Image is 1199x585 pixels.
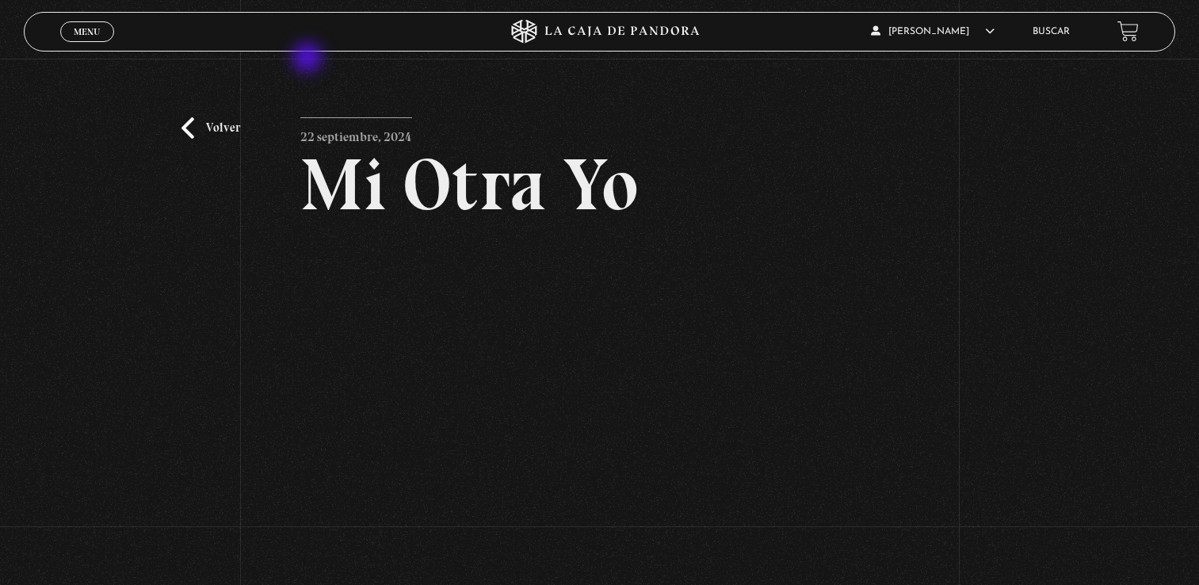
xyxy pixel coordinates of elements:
[300,117,412,149] p: 22 septiembre, 2024
[181,117,240,139] a: Volver
[300,245,899,582] iframe: Dailymotion video player – Mi Otra Yo Charla
[1117,21,1139,42] a: View your shopping cart
[74,27,100,36] span: Menu
[1033,27,1070,36] a: Buscar
[871,27,995,36] span: [PERSON_NAME]
[300,148,899,221] h2: Mi Otra Yo
[68,40,105,52] span: Cerrar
